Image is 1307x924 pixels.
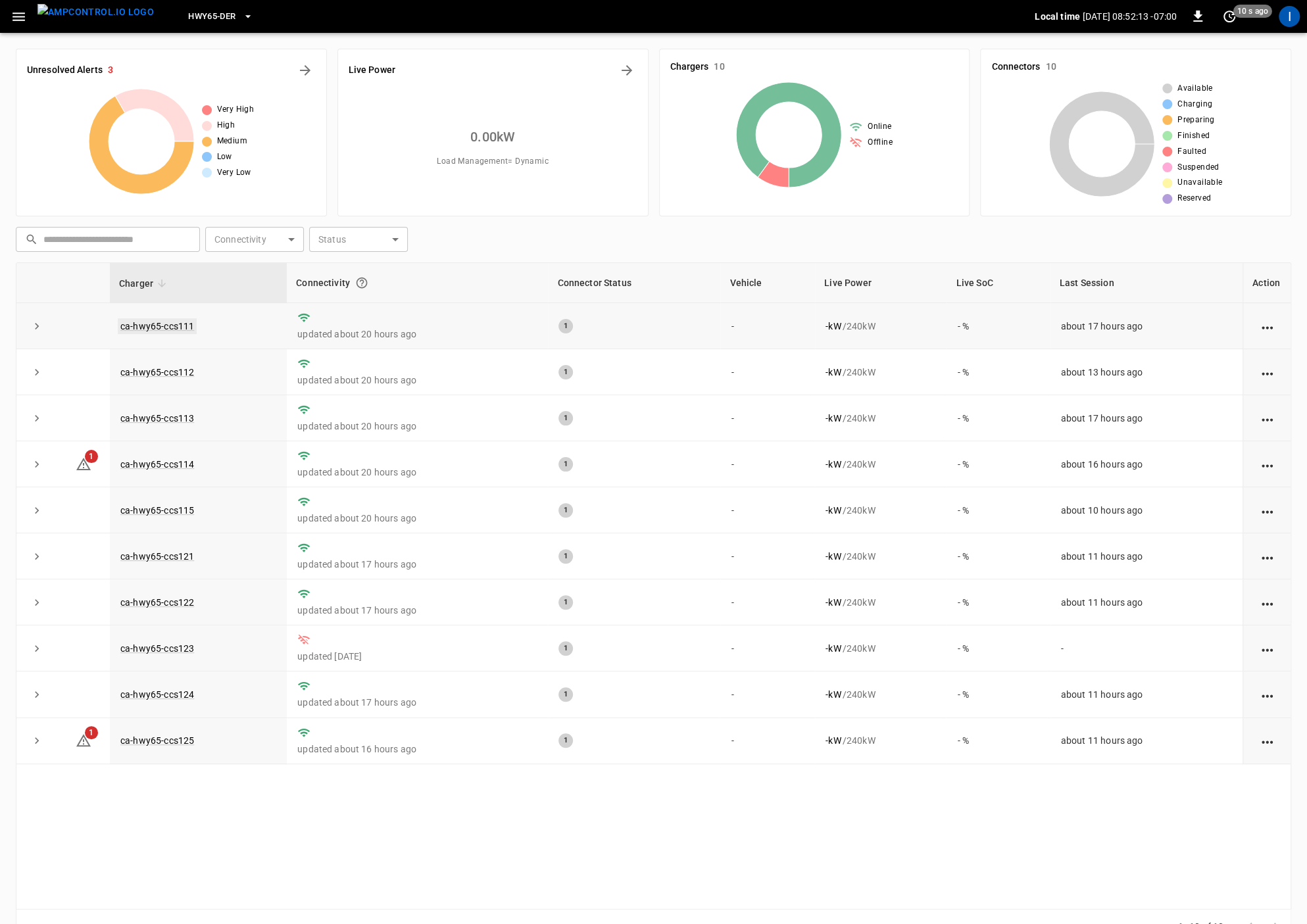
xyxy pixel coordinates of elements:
button: set refresh interval [1219,6,1240,27]
div: 1 [558,687,573,702]
div: / 240 kW [826,642,936,655]
span: Very Low [217,166,251,180]
td: about 10 hours ago [1050,487,1243,533]
p: - kW [826,642,841,655]
span: Reserved [1177,192,1211,205]
p: updated about 16 hours ago [297,742,537,756]
a: ca-hwy65-ccs123 [120,643,194,654]
button: expand row [27,593,47,612]
td: - [720,625,815,671]
div: Connectivity [296,271,539,295]
div: action cell options [1259,366,1275,379]
div: / 240 kW [826,734,936,747]
td: - % [947,533,1050,579]
a: ca-hwy65-ccs124 [120,689,194,700]
td: - [720,671,815,717]
p: - kW [826,550,841,563]
th: Last Session [1050,263,1243,303]
div: / 240 kW [826,688,936,701]
div: action cell options [1259,320,1275,333]
td: - [720,441,815,487]
a: ca-hwy65-ccs115 [120,505,194,516]
a: ca-hwy65-ccs112 [120,367,194,377]
td: - % [947,718,1050,764]
span: Charging [1177,98,1212,111]
td: - [720,395,815,441]
div: 1 [558,457,573,472]
th: Action [1243,263,1291,303]
p: - kW [826,320,841,333]
td: - % [947,349,1050,395]
div: action cell options [1259,734,1275,747]
button: Connection between the charger and our software. [350,271,374,295]
button: expand row [27,685,47,704]
a: ca-hwy65-ccs111 [118,318,197,334]
a: ca-hwy65-ccs121 [120,551,194,562]
p: updated about 20 hours ago [297,374,537,387]
div: / 240 kW [826,504,936,517]
span: Charger [119,276,170,291]
td: about 11 hours ago [1050,533,1243,579]
span: 1 [85,450,98,463]
div: 1 [558,549,573,564]
a: 1 [76,735,91,745]
td: - % [947,395,1050,441]
div: 1 [558,641,573,656]
p: Local time [1035,10,1080,23]
span: Offline [868,136,893,149]
td: - [720,303,815,349]
p: updated about 17 hours ago [297,696,537,709]
p: - kW [826,458,841,471]
div: profile-icon [1279,6,1300,27]
td: about 13 hours ago [1050,349,1243,395]
th: Vehicle [720,263,815,303]
p: updated about 20 hours ago [297,420,537,433]
p: updated about 20 hours ago [297,512,537,525]
td: - % [947,441,1050,487]
p: - kW [826,366,841,379]
a: 1 [76,458,91,469]
td: about 11 hours ago [1050,718,1243,764]
a: ca-hwy65-ccs114 [120,459,194,470]
span: Load Management = Dynamic [437,155,549,168]
div: / 240 kW [826,550,936,563]
h6: 0.00 kW [470,126,515,147]
td: - % [947,487,1050,533]
td: - [720,349,815,395]
span: 1 [85,726,98,739]
span: 10 s ago [1233,5,1272,18]
div: action cell options [1259,458,1275,471]
button: Energy Overview [616,60,637,81]
span: Available [1177,82,1213,95]
h6: Live Power [349,63,395,78]
div: action cell options [1259,642,1275,655]
button: expand row [27,731,47,750]
span: High [217,119,235,132]
h6: Unresolved Alerts [27,63,103,78]
p: updated about 20 hours ago [297,328,537,341]
p: - kW [826,504,841,517]
h6: 3 [108,63,113,78]
th: Live Power [815,263,947,303]
h6: Connectors [991,60,1040,74]
div: / 240 kW [826,596,936,609]
p: - kW [826,734,841,747]
div: 1 [558,411,573,426]
h6: 10 [714,60,724,74]
span: Very High [217,103,255,116]
span: Preparing [1177,114,1215,127]
td: - % [947,579,1050,625]
button: expand row [27,408,47,428]
a: ca-hwy65-ccs122 [120,597,194,608]
div: 1 [558,595,573,610]
button: expand row [27,547,47,566]
h6: 10 [1045,60,1056,74]
td: - % [947,671,1050,717]
span: Faulted [1177,145,1206,158]
h6: Chargers [670,60,709,74]
th: Connector Status [548,263,720,303]
span: Finished [1177,130,1210,143]
button: expand row [27,362,47,382]
button: expand row [27,454,47,474]
td: - % [947,303,1050,349]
